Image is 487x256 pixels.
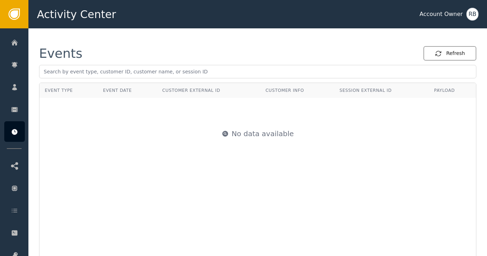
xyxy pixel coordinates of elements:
div: Refresh [435,50,465,57]
div: Account Owner [420,10,463,18]
span: No data available [232,128,294,139]
button: Refresh [423,46,476,61]
div: Customer Info [265,87,329,94]
div: Event Type [45,87,92,94]
button: RB [466,8,478,21]
div: Session External ID [340,87,423,94]
span: Activity Center [37,6,116,22]
div: Payload [434,87,471,94]
div: Customer External ID [162,87,255,94]
div: Event Date [103,87,152,94]
input: Search by event type, customer ID, customer name, or session ID [39,65,476,78]
div: Events [39,47,82,60]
